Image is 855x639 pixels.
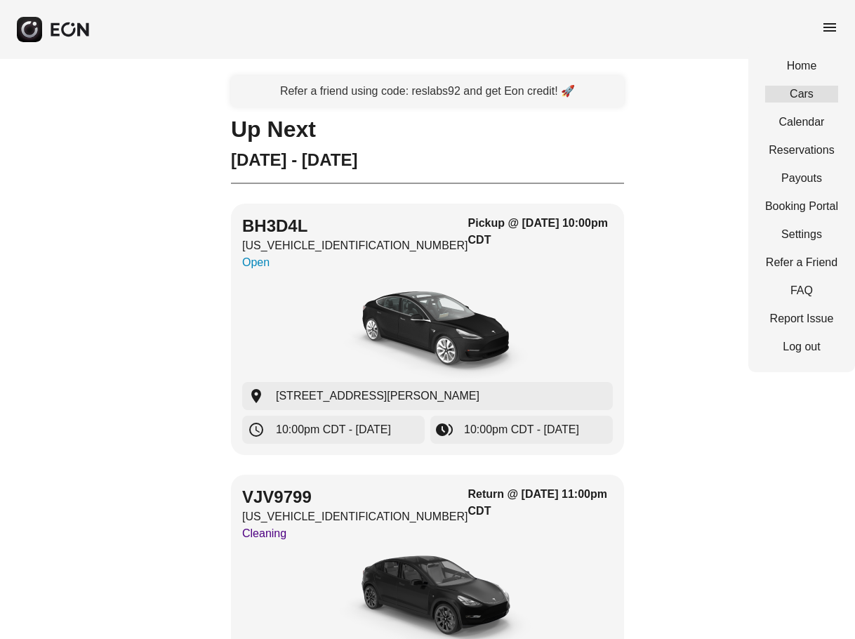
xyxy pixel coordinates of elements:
a: Refer a friend using code: reslabs92 and get Eon credit! 🚀 [231,76,624,107]
a: Settings [765,226,838,243]
h2: VJV9799 [242,486,468,508]
span: location_on [248,388,265,404]
a: Payouts [765,170,838,187]
a: Refer a Friend [765,254,838,271]
h2: [DATE] - [DATE] [231,149,624,171]
p: Cleaning [242,525,468,542]
button: BH3D4L[US_VEHICLE_IDENTIFICATION_NUMBER]OpenPickup @ [DATE] 10:00pm CDTcar[STREET_ADDRESS][PERSON... [231,204,624,455]
a: Booking Portal [765,198,838,215]
p: [US_VEHICLE_IDENTIFICATION_NUMBER] [242,508,468,525]
h2: BH3D4L [242,215,468,237]
span: schedule [248,421,265,438]
a: Report Issue [765,310,838,327]
span: menu [821,19,838,36]
a: Cars [765,86,838,103]
span: 10:00pm CDT - [DATE] [464,421,579,438]
span: 10:00pm CDT - [DATE] [276,421,391,438]
h1: Up Next [231,121,624,138]
h3: Return @ [DATE] 11:00pm CDT [468,486,613,520]
img: car [322,277,533,382]
p: Open [242,254,468,271]
span: [STREET_ADDRESS][PERSON_NAME] [276,388,479,404]
h3: Pickup @ [DATE] 10:00pm CDT [468,215,613,249]
a: FAQ [765,282,838,299]
p: [US_VEHICLE_IDENTIFICATION_NUMBER] [242,237,468,254]
a: Log out [765,338,838,355]
a: Calendar [765,114,838,131]
a: Reservations [765,142,838,159]
span: browse_gallery [436,421,453,438]
a: Home [765,58,838,74]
